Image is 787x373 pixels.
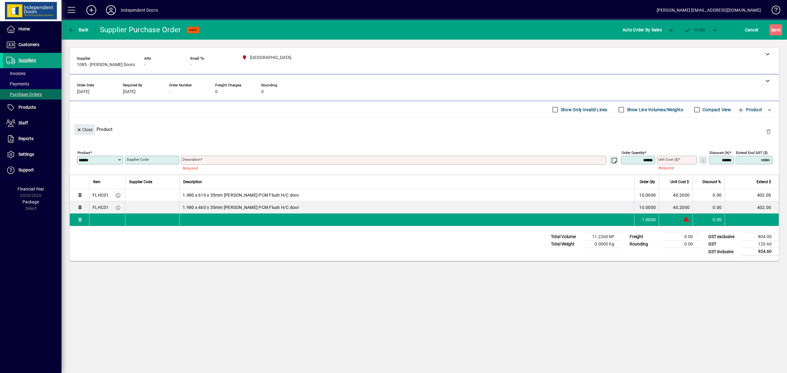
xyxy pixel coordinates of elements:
[183,157,201,162] mat-label: Description
[657,5,761,15] div: [PERSON_NAME] [EMAIL_ADDRESS][DOMAIN_NAME]
[127,157,149,162] mat-label: Supplier Code
[634,189,659,201] td: 10.0000
[144,62,145,67] span: -
[693,201,725,214] td: 0.00
[634,214,659,226] td: 1.0000
[619,24,665,35] button: Auto Order By Sales
[670,179,689,185] span: Unit Cost $
[183,192,299,198] span: 1.980 x 610 x 35mm [PERSON_NAME] PCM Flush H/C door
[681,24,709,35] button: Order
[93,179,101,185] span: Item
[623,25,662,35] span: Auto Order By Sales
[77,125,93,135] span: Close
[705,233,742,241] td: GST exclusive
[81,5,101,16] button: Add
[761,124,776,139] button: Delete
[745,25,758,35] span: Cancel
[183,165,615,171] mat-error: Required
[73,127,97,132] app-page-header-button: Close
[93,204,109,210] div: FLHC01
[100,25,181,35] div: Supplier Purchase Order
[6,71,26,76] span: Invoices
[6,92,42,97] span: Purchase Orders
[767,1,779,21] a: Knowledge Base
[693,214,725,226] td: 0.00
[705,248,742,256] td: GST inclusive
[627,233,663,241] td: Freight
[18,120,28,125] span: Staff
[66,24,90,35] button: Back
[761,129,776,134] app-page-header-button: Delete
[640,179,655,185] span: Order Qty
[129,179,152,185] span: Supplier Code
[3,116,61,131] a: Staff
[684,27,706,32] span: Order
[627,241,663,248] td: Rounding
[101,5,121,16] button: Profile
[701,107,731,113] label: Compact View
[215,89,218,94] span: 0
[705,241,742,248] td: GST
[183,204,299,210] span: 1.980 x 460 x 35mm [PERSON_NAME] PCM Flush H/C door
[77,89,89,94] span: [DATE]
[18,167,34,172] span: Support
[548,241,585,248] td: Total Weight
[585,233,622,241] td: 11.2260 M³
[663,241,700,248] td: 0.00
[771,27,773,32] span: S
[68,27,89,32] span: Back
[77,62,135,67] span: 1085 - [PERSON_NAME] Doors
[769,24,782,35] button: Save
[658,164,692,171] mat-error: Required
[190,62,192,67] span: -
[725,189,779,201] td: 402.00
[18,105,36,110] span: Products
[622,151,644,155] mat-label: Order Quantity
[736,151,768,155] mat-label: Extend excl GST ($)
[3,37,61,53] a: Customers
[18,186,44,191] span: Financial Year
[742,241,779,248] td: 120.60
[18,42,39,47] span: Customers
[663,233,700,241] td: 0.00
[123,89,136,94] span: [DATE]
[659,189,693,201] td: 40.2000
[626,107,683,113] label: Show Line Volumes/Weights
[121,5,158,15] div: Independent Doors
[61,24,95,35] app-page-header-button: Back
[3,100,61,115] a: Products
[169,89,170,94] span: -
[548,233,585,241] td: Total Volume
[743,24,760,35] button: Cancel
[3,147,61,162] a: Settings
[3,22,61,37] a: Home
[261,89,264,94] span: 0
[710,151,730,155] mat-label: Discount (%)
[658,157,678,162] mat-label: Unit Cost ($)
[659,201,693,214] td: 40.2000
[3,131,61,147] a: Reports
[757,179,771,185] span: Extend $
[585,241,622,248] td: 0.0000 Kg
[634,201,659,214] td: 10.0000
[18,26,30,31] span: Home
[93,192,109,198] div: FLHC01
[771,25,781,35] span: ave
[702,179,721,185] span: Discount %
[725,201,779,214] td: 402.00
[742,248,779,256] td: 924.60
[742,233,779,241] td: 804.00
[69,118,779,140] div: Product
[3,89,61,100] a: Purchase Orders
[693,189,725,201] td: 0.00
[77,151,90,155] mat-label: Product
[183,179,202,185] span: Description
[22,199,39,204] span: Package
[560,107,607,113] label: Show Only Invalid Lines
[3,79,61,89] a: Payments
[3,163,61,178] a: Support
[74,124,95,135] button: Close
[18,58,36,63] span: Suppliers
[189,28,197,32] span: NEW
[18,136,34,141] span: Reports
